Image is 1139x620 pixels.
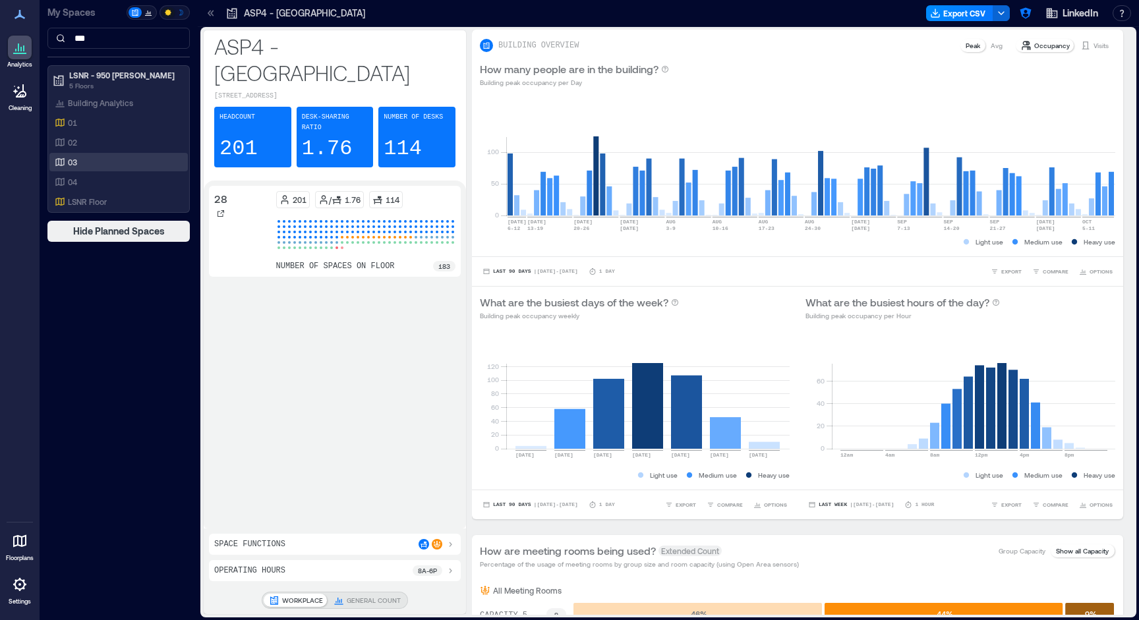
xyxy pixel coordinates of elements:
p: Desk-sharing ratio [302,112,368,133]
text: [DATE] [632,452,651,458]
a: Cleaning [3,75,36,116]
text: 12am [840,452,853,458]
text: [DATE] [620,219,639,225]
p: Light use [650,470,678,480]
tspan: 100 [487,376,499,383]
a: Analytics [3,32,36,72]
p: Building peak occupancy per Day [480,77,669,88]
p: Headcount [219,112,255,123]
button: Last 90 Days |[DATE]-[DATE] [480,498,581,511]
text: SEP [943,219,953,225]
p: 201 [293,194,307,205]
button: Last 90 Days |[DATE]-[DATE] [480,265,581,278]
text: 5-11 [1082,225,1095,231]
button: Last Week |[DATE]-[DATE] [805,498,896,511]
p: LSNR Floor [68,196,107,207]
tspan: 40 [491,417,499,425]
text: [DATE] [851,219,870,225]
text: 4pm [1020,452,1030,458]
text: 6-12 [508,225,520,231]
text: [DATE] [593,452,612,458]
text: 44 % [937,609,953,619]
p: number of spaces on floor [276,261,395,271]
tspan: 0 [495,211,499,219]
p: Cleaning [9,104,32,112]
tspan: 40 [817,399,825,407]
p: 1.76 [302,136,353,162]
text: 8am [930,452,940,458]
text: 9 % [1085,609,1097,619]
p: 201 [219,136,258,162]
p: Space Functions [214,539,285,550]
p: Building Analytics [68,98,133,108]
text: [DATE] [515,452,535,458]
text: [DATE] [573,219,593,225]
p: 01 [68,117,77,128]
p: 1 Hour [915,501,934,509]
button: OPTIONS [1076,265,1115,278]
text: 3-9 [666,225,676,231]
tspan: 100 [487,148,499,155]
text: 13-19 [527,225,543,231]
p: How many people are in the building? [480,61,658,77]
button: Hide Planned Spaces [47,221,190,242]
p: Visits [1094,40,1109,51]
text: [DATE] [527,219,546,225]
text: [DATE] [710,452,729,458]
p: Light use [976,237,1003,247]
span: COMPARE [717,501,743,509]
text: 20-26 [573,225,589,231]
p: GENERAL COUNT [347,595,401,606]
p: [STREET_ADDRESS] [214,91,455,101]
p: Group Capacity [999,546,1045,556]
text: SEP [897,219,907,225]
span: Hide Planned Spaces [73,225,165,238]
span: COMPARE [1043,501,1068,509]
p: 02 [68,137,77,148]
tspan: 0 [495,444,499,452]
text: [DATE] [851,225,870,231]
text: [DATE] [620,225,639,231]
p: / [329,194,332,205]
button: OPTIONS [1076,498,1115,511]
button: OPTIONS [751,498,790,511]
p: 5 Floors [69,80,180,91]
text: AUG [713,219,722,225]
button: LinkedIn [1041,3,1102,24]
p: 03 [68,157,77,167]
text: [DATE] [1036,225,1055,231]
text: OCT [1082,219,1092,225]
tspan: 120 [487,362,499,370]
p: Light use [976,470,1003,480]
text: 8pm [1065,452,1074,458]
button: Export CSV [926,5,993,21]
text: 24-30 [805,225,821,231]
tspan: 50 [491,179,499,187]
p: LSNR - 950 [PERSON_NAME] [69,70,180,80]
span: OPTIONS [1090,268,1113,275]
p: 04 [68,177,77,187]
tspan: 0 [821,444,825,452]
p: 183 [438,261,450,271]
span: EXPORT [1001,501,1022,509]
p: 1.76 [345,194,361,205]
tspan: 60 [817,377,825,385]
p: My Spaces [47,6,124,19]
span: OPTIONS [1090,501,1113,509]
text: AUG [805,219,815,225]
a: Floorplans [2,525,38,566]
p: Number of Desks [384,112,443,123]
tspan: 80 [491,389,499,397]
p: Medium use [699,470,737,480]
p: Operating Hours [214,565,285,576]
p: Building peak occupancy weekly [480,310,679,321]
p: BUILDING OVERVIEW [498,40,579,51]
text: 14-20 [943,225,959,231]
text: 7-13 [897,225,910,231]
text: AUG [666,219,676,225]
text: [DATE] [508,219,527,225]
text: SEP [990,219,1000,225]
p: What are the busiest days of the week? [480,295,668,310]
p: Heavy use [1084,237,1115,247]
text: 4am [885,452,895,458]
